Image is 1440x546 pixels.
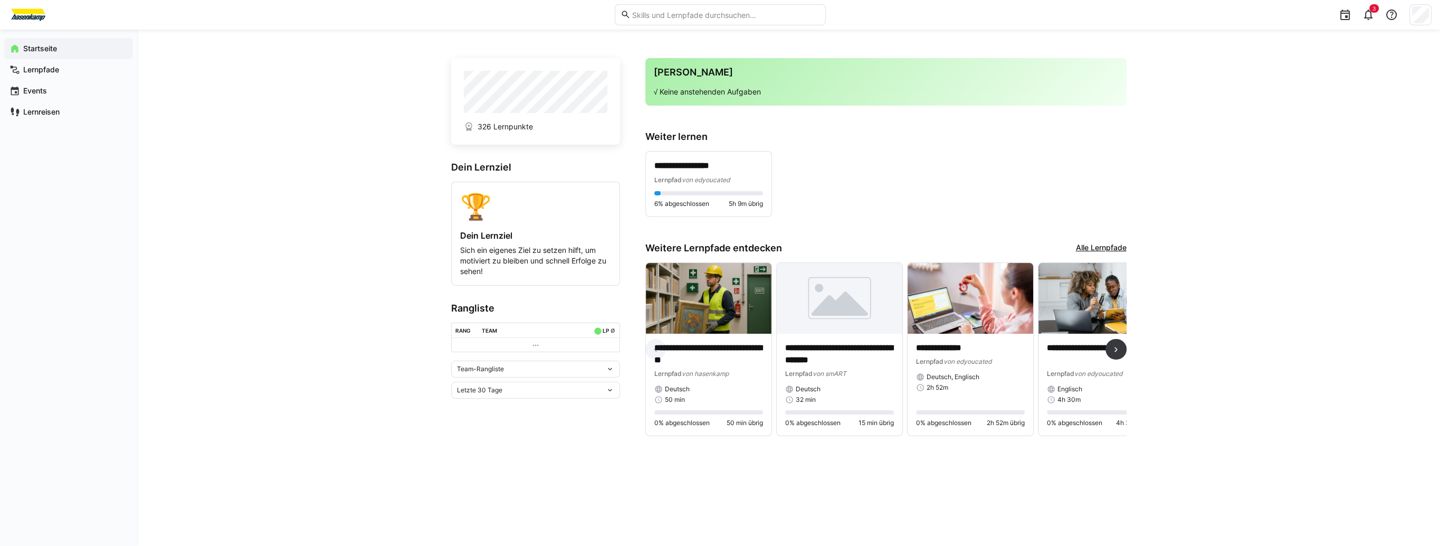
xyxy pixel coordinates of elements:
[943,357,991,365] span: von edyoucated
[457,365,504,373] span: Team-Rangliste
[665,396,685,404] span: 50 min
[451,303,620,314] h3: Rangliste
[682,176,730,184] span: von edyoucated
[1074,370,1122,378] span: von edyoucated
[785,370,813,378] span: Lernpfad
[654,200,709,208] span: 6% abgeschlossen
[460,191,611,222] div: 🏆
[645,242,782,254] h3: Weitere Lernpfade entdecken
[777,263,902,334] img: image
[611,325,615,334] a: ø
[908,263,1033,334] img: image
[631,10,819,20] input: Skills und Lernpfade durchsuchen…
[1116,419,1156,427] span: 4h 30m übrig
[785,419,841,427] span: 0% abgeschlossen
[859,419,894,427] span: 15 min übrig
[1057,396,1081,404] span: 4h 30m
[729,200,763,208] span: 5h 9m übrig
[645,131,1127,143] h3: Weiter lernen
[916,357,943,365] span: Lernpfad
[1372,5,1376,12] span: 3
[455,327,471,334] div: Rang
[1047,370,1074,378] span: Lernpfad
[482,327,497,334] div: Team
[813,370,846,378] span: von smART
[451,162,620,173] h3: Dein Lernziel
[727,419,763,427] span: 50 min übrig
[654,87,1118,97] p: √ Keine anstehenden Aufgaben
[796,385,821,393] span: Deutsch
[460,230,611,241] h4: Dein Lernziel
[927,383,948,392] span: 2h 52m
[682,370,729,378] span: von hasenkamp
[796,396,816,404] span: 32 min
[602,327,608,334] div: LP
[477,121,532,132] span: 326 Lernpunkte
[1076,242,1127,254] a: Alle Lernpfade
[665,385,690,393] span: Deutsch
[654,67,1118,78] h3: [PERSON_NAME]
[654,419,710,427] span: 0% abgeschlossen
[654,370,682,378] span: Lernpfad
[654,176,682,184] span: Lernpfad
[1038,263,1164,334] img: image
[987,419,1025,427] span: 2h 52m übrig
[1047,419,1102,427] span: 0% abgeschlossen
[460,245,611,277] p: Sich ein eigenes Ziel zu setzen hilft, um motiviert zu bleiben und schnell Erfolge zu sehen!
[927,373,979,381] span: Deutsch, Englisch
[646,263,771,334] img: image
[457,386,502,394] span: Letzte 30 Tage
[916,419,971,427] span: 0% abgeschlossen
[1057,385,1082,393] span: Englisch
